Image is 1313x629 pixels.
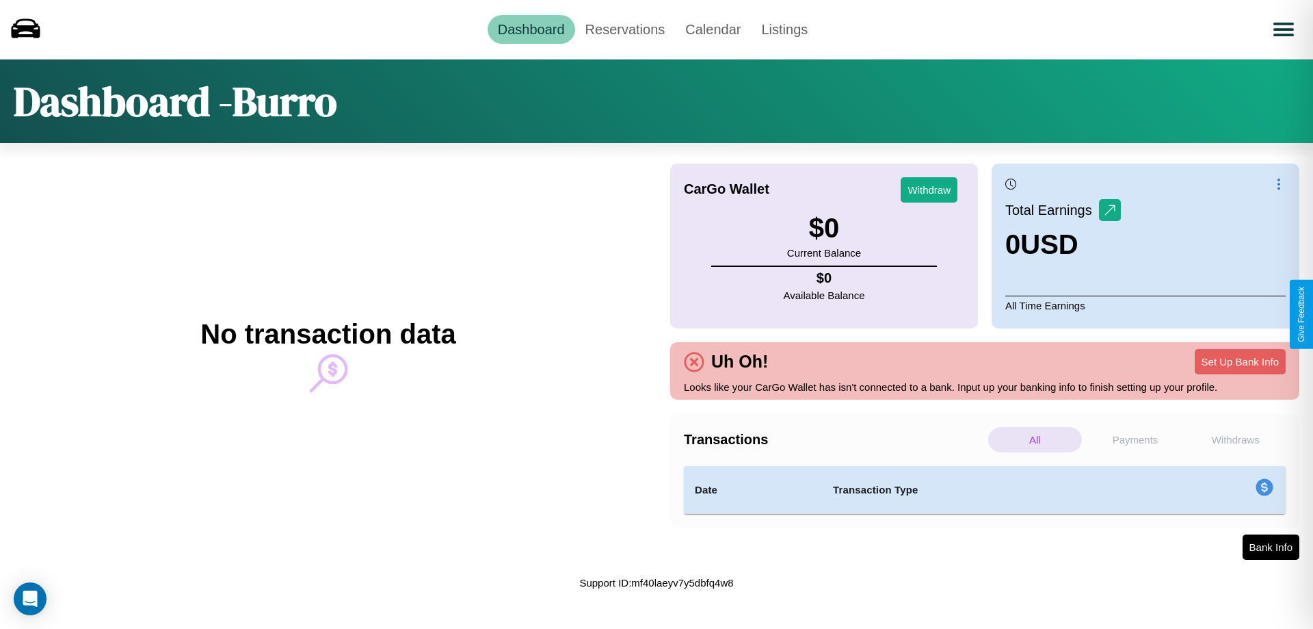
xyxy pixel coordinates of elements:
[695,482,811,498] h4: Date
[1264,10,1303,49] button: Open menu
[833,482,1143,498] h4: Transaction Type
[684,181,769,197] h4: CarGo Wallet
[684,378,1286,396] p: Looks like your CarGo Wallet has isn't connected to a bank. Input up your banking info to finish ...
[784,270,865,286] h4: $ 0
[1005,229,1121,260] h3: 0 USD
[784,286,865,305] p: Available Balance
[787,244,861,262] p: Current Balance
[14,582,47,615] div: Open Intercom Messenger
[1243,535,1299,560] button: Bank Info
[579,574,733,592] p: Support ID: mf40laeyv7y5dbfq4w8
[901,177,957,203] button: Withdraw
[575,15,676,44] a: Reservations
[14,73,337,129] h1: Dashboard - Burro
[1005,296,1286,315] p: All Time Earnings
[1005,198,1099,222] p: Total Earnings
[787,213,861,244] h3: $ 0
[1089,427,1182,452] p: Payments
[684,466,1286,514] table: simple table
[988,427,1082,452] p: All
[1189,427,1282,452] p: Withdraws
[704,352,775,372] h4: Uh Oh!
[488,15,575,44] a: Dashboard
[675,15,751,44] a: Calendar
[1195,349,1286,374] button: Set Up Bank Info
[684,432,985,448] h4: Transactions
[1297,287,1306,342] div: Give Feedback
[751,15,818,44] a: Listings
[200,319,455,350] h2: No transaction data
